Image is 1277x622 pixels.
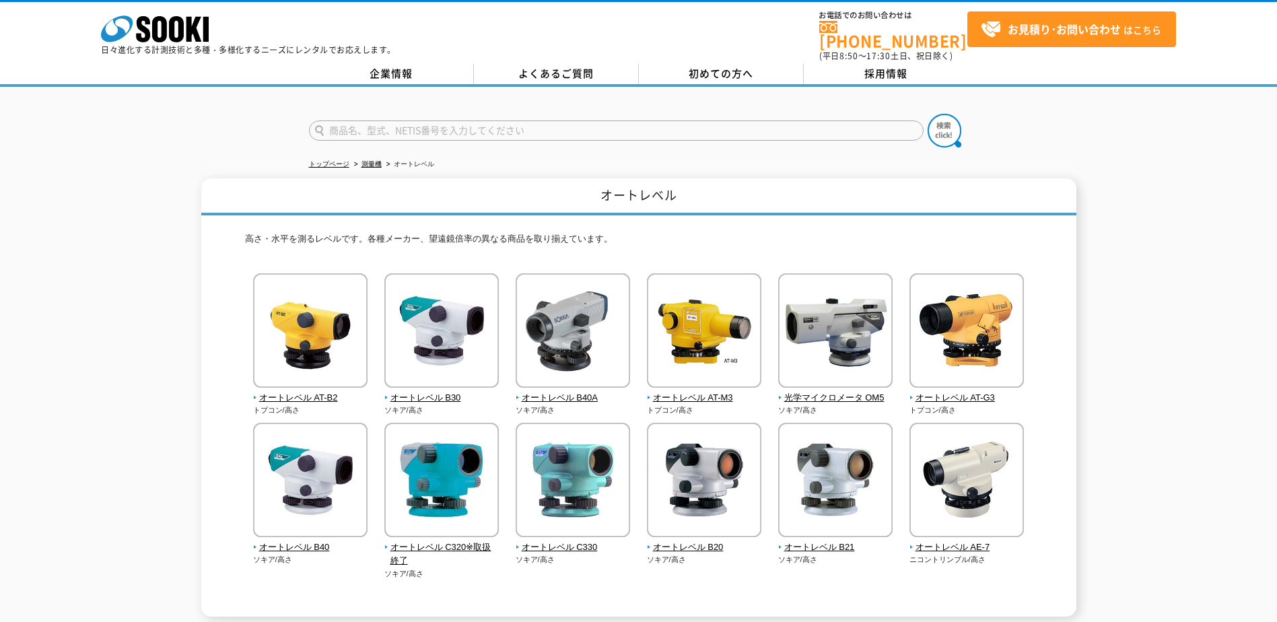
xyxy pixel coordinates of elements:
[778,391,893,405] span: 光学マイクロメータ OM5
[909,554,1025,565] p: ニコントリンブル/高さ
[309,64,474,84] a: 企業情報
[647,391,762,405] span: オートレベル AT-M3
[647,423,761,541] img: オートレベル B20
[778,423,893,541] img: オートレベル B21
[253,378,368,405] a: オートレベル AT-B2
[253,391,368,405] span: オートレベル AT-B2
[253,423,368,541] img: オートレベル B40
[647,554,762,565] p: ソキア/高さ
[778,405,893,416] p: ソキア/高さ
[384,273,499,391] img: オートレベル B30
[778,541,893,555] span: オートレベル B21
[253,528,368,555] a: オートレベル B40
[819,50,953,62] span: (平日 ～ 土日、祝日除く)
[909,405,1025,416] p: トプコン/高さ
[245,232,1033,253] p: 高さ・水平を測るレベルです。各種メーカー、望遠鏡倍率の異なる商品を取り揃えています。
[689,66,753,81] span: 初めての方へ
[778,378,893,405] a: 光学マイクロメータ OM5
[647,541,762,555] span: オートレベル B20
[866,50,891,62] span: 17:30
[839,50,858,62] span: 8:50
[384,528,499,568] a: オートレベル C320※取扱終了
[778,528,893,555] a: オートレベル B21
[384,378,499,405] a: オートレベル B30
[647,528,762,555] a: オートレベル B20
[474,64,639,84] a: よくあるご質問
[909,423,1024,541] img: オートレベル AE-7
[516,554,631,565] p: ソキア/高さ
[516,273,630,391] img: オートレベル B40A
[647,405,762,416] p: トプコン/高さ
[516,528,631,555] a: オートレベル C330
[516,378,631,405] a: オートレベル B40A
[516,405,631,416] p: ソキア/高さ
[909,378,1025,405] a: オートレベル AT-G3
[201,178,1076,215] h1: オートレベル
[253,273,368,391] img: オートレベル AT-B2
[778,273,893,391] img: 光学マイクロメータ OM5
[909,528,1025,555] a: オートレベル AE-7
[253,554,368,565] p: ソキア/高さ
[967,11,1176,47] a: お見積り･お問い合わせはこちら
[909,391,1025,405] span: オートレベル AT-G3
[981,20,1161,40] span: はこちら
[928,114,961,147] img: btn_search.png
[778,554,893,565] p: ソキア/高さ
[804,64,969,84] a: 採用情報
[384,423,499,541] img: オートレベル C320※取扱終了
[253,541,368,555] span: オートレベル B40
[639,64,804,84] a: 初めての方へ
[384,568,499,580] p: ソキア/高さ
[253,405,368,416] p: トプコン/高さ
[309,120,924,141] input: 商品名、型式、NETIS番号を入力してください
[384,391,499,405] span: オートレベル B30
[516,391,631,405] span: オートレベル B40A
[309,160,349,168] a: トップページ
[101,46,396,54] p: 日々進化する計測技術と多種・多様化するニーズにレンタルでお応えします。
[384,405,499,416] p: ソキア/高さ
[516,423,630,541] img: オートレベル C330
[384,541,499,569] span: オートレベル C320※取扱終了
[647,273,761,391] img: オートレベル AT-M3
[909,273,1024,391] img: オートレベル AT-G3
[819,11,967,20] span: お電話でのお問い合わせは
[819,21,967,48] a: [PHONE_NUMBER]
[647,378,762,405] a: オートレベル AT-M3
[909,541,1025,555] span: オートレベル AE-7
[361,160,382,168] a: 測量機
[516,541,631,555] span: オートレベル C330
[384,158,434,172] li: オートレベル
[1008,21,1121,37] strong: お見積り･お問い合わせ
